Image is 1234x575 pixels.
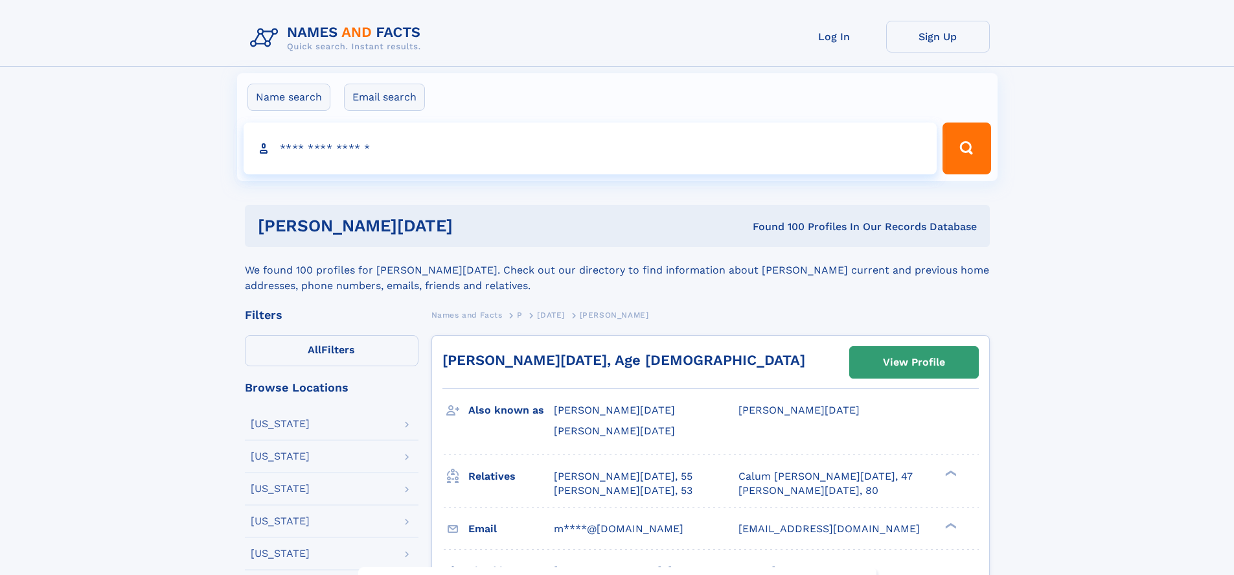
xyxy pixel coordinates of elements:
[308,344,321,356] span: All
[251,484,310,494] div: [US_STATE]
[554,425,675,437] span: [PERSON_NAME][DATE]
[468,518,554,540] h3: Email
[247,84,330,111] label: Name search
[245,382,418,393] div: Browse Locations
[738,484,878,498] a: [PERSON_NAME][DATE], 80
[783,21,886,53] a: Log In
[738,469,913,484] a: Calum [PERSON_NAME][DATE], 47
[251,548,310,559] div: [US_STATE]
[580,311,649,320] span: [PERSON_NAME]
[554,469,692,484] a: [PERSON_NAME][DATE], 55
[258,218,603,234] h1: [PERSON_NAME][DATE]
[442,352,805,368] a: [PERSON_NAME][DATE], Age [DEMOGRAPHIC_DATA]
[738,404,860,416] span: [PERSON_NAME][DATE]
[602,220,977,234] div: Found 100 Profiles In Our Records Database
[537,311,565,320] span: [DATE]
[344,84,425,111] label: Email search
[251,516,310,526] div: [US_STATE]
[883,347,945,377] div: View Profile
[245,21,431,56] img: Logo Names and Facts
[517,311,523,320] span: P
[431,307,503,323] a: Names and Facts
[943,123,990,174] button: Search Button
[251,419,310,429] div: [US_STATE]
[517,307,523,323] a: P
[942,469,957,477] div: ❯
[537,307,565,323] a: [DATE]
[251,451,310,462] div: [US_STATE]
[244,123,937,174] input: search input
[886,21,990,53] a: Sign Up
[468,399,554,421] h3: Also known as
[245,247,990,294] div: We found 100 profiles for [PERSON_NAME][DATE]. Check out our directory to find information about ...
[850,347,978,378] a: View Profile
[738,522,920,535] span: [EMAIL_ADDRESS][DOMAIN_NAME]
[554,404,675,416] span: [PERSON_NAME][DATE]
[554,484,692,498] a: [PERSON_NAME][DATE], 53
[468,465,554,487] h3: Relatives
[942,521,957,530] div: ❯
[245,335,418,366] label: Filters
[245,309,418,321] div: Filters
